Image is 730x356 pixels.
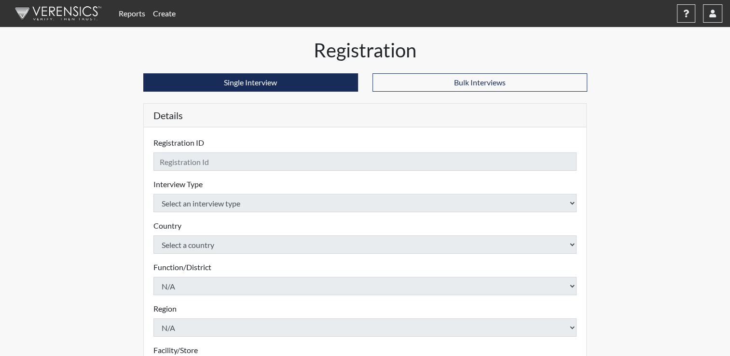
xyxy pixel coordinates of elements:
[372,73,587,92] button: Bulk Interviews
[153,152,577,171] input: Insert a Registration ID, which needs to be a unique alphanumeric value for each interviewee
[153,303,177,315] label: Region
[153,220,181,232] label: Country
[153,178,203,190] label: Interview Type
[153,344,198,356] label: Facility/Store
[149,4,179,23] a: Create
[153,261,211,273] label: Function/District
[144,104,587,127] h5: Details
[143,73,358,92] button: Single Interview
[115,4,149,23] a: Reports
[153,137,204,149] label: Registration ID
[143,39,587,62] h1: Registration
